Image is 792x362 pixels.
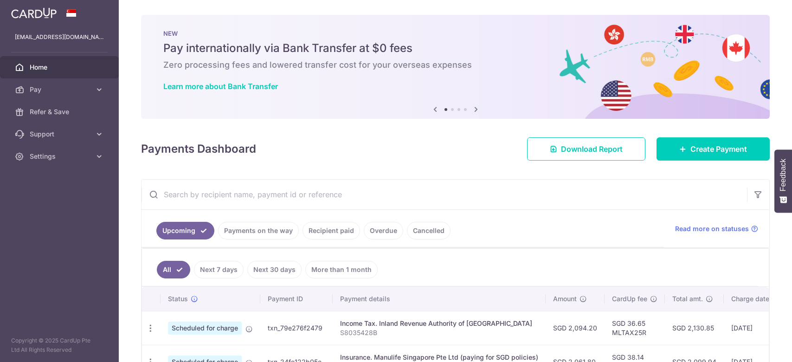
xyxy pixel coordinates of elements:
[731,294,769,304] span: Charge date
[561,143,623,155] span: Download Report
[774,149,792,213] button: Feedback - Show survey
[30,107,91,116] span: Refer & Save
[724,311,787,345] td: [DATE]
[340,328,538,337] p: S8035428B
[605,311,665,345] td: SGD 36.65 MLTAX25R
[30,129,91,139] span: Support
[527,137,645,161] a: Download Report
[690,143,747,155] span: Create Payment
[665,311,724,345] td: SGD 2,130.85
[260,287,333,311] th: Payment ID
[340,319,538,328] div: Income Tax. Inland Revenue Authority of [GEOGRAPHIC_DATA]
[141,15,770,119] img: Bank transfer banner
[141,141,256,157] h4: Payments Dashboard
[30,63,91,72] span: Home
[657,137,770,161] a: Create Payment
[247,261,302,278] a: Next 30 days
[546,311,605,345] td: SGD 2,094.20
[30,152,91,161] span: Settings
[168,322,242,335] span: Scheduled for charge
[407,222,451,239] a: Cancelled
[675,224,749,233] span: Read more on statuses
[779,159,787,191] span: Feedback
[218,222,299,239] a: Payments on the way
[168,294,188,304] span: Status
[333,287,546,311] th: Payment details
[163,82,278,91] a: Learn more about Bank Transfer
[612,294,647,304] span: CardUp fee
[305,261,378,278] a: More than 1 month
[11,7,57,19] img: CardUp
[157,261,190,278] a: All
[672,294,703,304] span: Total amt.
[15,32,104,42] p: [EMAIL_ADDRESS][DOMAIN_NAME]
[163,59,747,71] h6: Zero processing fees and lowered transfer cost for your overseas expenses
[733,334,783,357] iframe: Opens a widget where you can find more information
[163,41,747,56] h5: Pay internationally via Bank Transfer at $0 fees
[675,224,758,233] a: Read more on statuses
[340,353,538,362] div: Insurance. Manulife Singapore Pte Ltd (paying for SGD policies)
[156,222,214,239] a: Upcoming
[30,85,91,94] span: Pay
[194,261,244,278] a: Next 7 days
[163,30,747,37] p: NEW
[303,222,360,239] a: Recipient paid
[142,180,747,209] input: Search by recipient name, payment id or reference
[364,222,403,239] a: Overdue
[553,294,577,304] span: Amount
[260,311,333,345] td: txn_79e276f2479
